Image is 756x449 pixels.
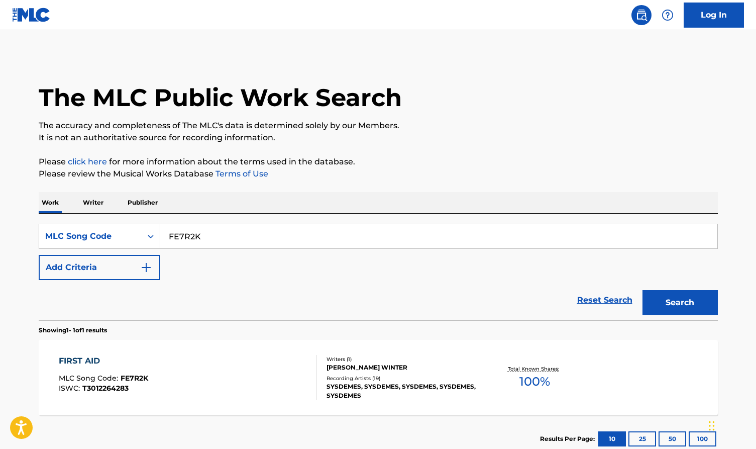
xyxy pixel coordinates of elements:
[508,365,562,373] p: Total Known Shares:
[689,431,716,446] button: 100
[140,261,152,274] img: 9d2ae6d4665cec9f34b9.svg
[635,9,647,21] img: search
[327,382,478,400] div: SYSDEMES, SYSDEMES, SYSDEMES, SYSDEMES, SYSDEMES
[125,192,161,213] p: Publisher
[631,5,652,25] a: Public Search
[540,434,597,443] p: Results Per Page:
[39,255,160,280] button: Add Criteria
[59,384,82,393] span: ISWC :
[39,120,718,132] p: The accuracy and completeness of The MLC's data is determined solely by our Members.
[327,375,478,382] div: Recording Artists ( 19 )
[327,355,478,363] div: Writers ( 1 )
[39,156,718,168] p: Please for more information about the terms used in the database.
[39,168,718,180] p: Please review the Musical Works Database
[39,340,718,415] a: FIRST AIDMLC Song Code:FE7R2KISWC:T3012264283Writers (1)[PERSON_NAME] WINTERRecording Artists (19...
[684,3,744,28] a: Log In
[572,289,637,311] a: Reset Search
[59,374,121,383] span: MLC Song Code :
[12,8,51,22] img: MLC Logo
[662,9,674,21] img: help
[327,363,478,372] div: [PERSON_NAME] WINTER
[121,374,148,383] span: FE7R2K
[68,157,107,166] a: click here
[598,431,626,446] button: 10
[39,192,62,213] p: Work
[519,373,550,391] span: 100 %
[642,290,718,315] button: Search
[39,132,718,144] p: It is not an authoritative source for recording information.
[659,431,686,446] button: 50
[658,5,678,25] div: Help
[709,411,715,441] div: Drag
[628,431,656,446] button: 25
[39,82,402,113] h1: The MLC Public Work Search
[706,401,756,449] iframe: Chat Widget
[80,192,106,213] p: Writer
[45,230,136,242] div: MLC Song Code
[39,224,718,320] form: Search Form
[39,326,107,335] p: Showing 1 - 1 of 1 results
[82,384,129,393] span: T3012264283
[59,355,148,367] div: FIRST AID
[213,169,268,178] a: Terms of Use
